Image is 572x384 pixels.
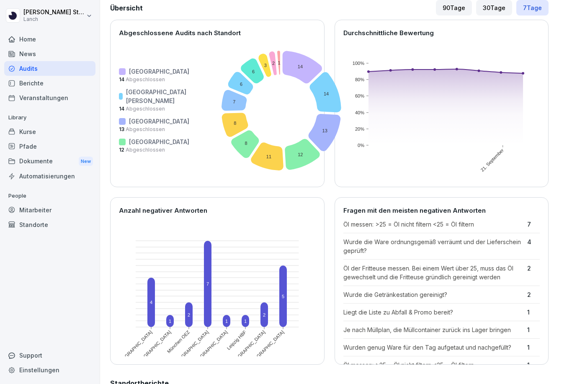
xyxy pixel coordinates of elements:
p: Durchschnittliche Bewertung [343,28,540,38]
p: 1 [527,343,540,352]
text: München OEZ [166,329,191,354]
p: Liegt die Liste zu Abfall & Promo bereit? [343,308,523,317]
text: 20% [355,126,364,131]
p: 14 [119,76,189,83]
a: Pfade [4,139,95,154]
text: 0% [358,143,364,148]
p: 4 [527,237,540,255]
p: [GEOGRAPHIC_DATA][PERSON_NAME] [126,88,189,105]
div: New [79,157,93,166]
p: 12 [119,146,189,154]
text: 80% [355,77,364,82]
p: 2 [527,264,540,281]
text: [GEOGRAPHIC_DATA] [229,329,266,366]
p: 2 [527,290,540,299]
a: Veranstaltungen [4,90,95,105]
p: 1 [527,361,540,369]
a: Home [4,32,95,46]
p: [GEOGRAPHIC_DATA] [129,117,189,126]
p: [GEOGRAPHIC_DATA] [129,137,189,146]
p: 1 [527,308,540,317]
h2: Übersicht [110,3,143,13]
p: Öl der Fritteuse messen. Bei einem Wert über 25, muss das Öl gewechselt und die Fritteuse gründli... [343,264,523,281]
p: Öl messen: >25 = Öl nicht filtern <25 = Öl filtern [343,361,523,369]
text: [GEOGRAPHIC_DATA] [191,329,228,366]
p: Wurden genug Ware für den Tag aufgetaut und nachgefüllt? [343,343,523,352]
p: Wurde die Getränkestation gereinigt? [343,290,523,299]
div: Support [4,348,95,363]
p: 1 [527,325,540,334]
a: Standorte [4,217,95,232]
text: [GEOGRAPHIC_DATA] [247,329,285,366]
a: Automatisierungen [4,169,95,183]
text: [GEOGRAPHIC_DATA] [134,329,172,366]
text: 21. September [479,147,505,173]
a: Mitarbeiter [4,203,95,217]
p: Lanch [23,16,85,22]
span: Abgeschlossen [124,106,165,112]
a: Berichte [4,76,95,90]
a: Einstellungen [4,363,95,377]
text: 60% [355,93,364,98]
text: 40% [355,110,364,115]
text: [GEOGRAPHIC_DATA] [172,329,209,366]
p: Fragen mit den meisten negativen Antworten [343,206,540,216]
a: DokumenteNew [4,154,95,169]
span: Abgeschlossen [124,126,165,132]
p: Abgeschlossene Audits nach Standort [119,28,316,38]
a: News [4,46,95,61]
text: 100% [352,61,364,66]
span: Abgeschlossen [124,147,165,153]
p: [PERSON_NAME] Stampehl [23,9,85,16]
p: Anzahl negativer Antworten [119,206,316,216]
p: 14 [119,105,189,113]
p: People [4,189,95,203]
p: Öl messen: >25 = Öl nicht filtern <25 = Öl filtern [343,220,523,229]
text: Leipzig HBF [226,329,247,350]
p: [GEOGRAPHIC_DATA] [129,67,189,76]
text: [GEOGRAPHIC_DATA] [116,329,153,366]
span: Abgeschlossen [124,76,165,82]
p: Library [4,111,95,124]
p: 13 [119,126,189,133]
p: Wurde die Ware ordnungsgemäß verräumt und der Lieferschein geprüft? [343,237,523,255]
a: Kurse [4,124,95,139]
div: Dokumente [4,154,95,169]
a: Audits [4,61,95,76]
p: Je nach Müllplan, die Müllcontainer zurück ins Lager bringen [343,325,523,334]
p: 7 [527,220,540,229]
